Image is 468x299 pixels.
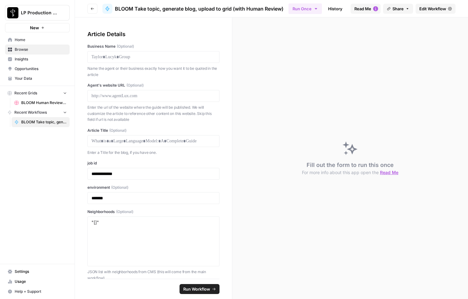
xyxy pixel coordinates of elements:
[302,169,398,176] button: For more info about this app open the Read Me
[302,161,398,176] div: Fill out the form to run this once
[117,44,134,49] span: (Optional)
[180,284,219,294] button: Run Workflow
[5,45,70,55] a: Browse
[30,25,39,31] span: New
[15,56,67,62] span: Insights
[15,289,67,294] span: Help + Support
[416,4,456,14] a: Edit Workflow
[5,108,70,117] button: Recent Workflows
[15,76,67,81] span: Your Data
[21,119,67,125] span: BLOOM Take topic, generate blog, upload to grid (with Human Review)
[15,66,67,72] span: Opportunities
[5,35,70,45] a: Home
[5,287,70,297] button: Help + Support
[87,30,219,39] div: Article Details
[87,185,219,190] label: environment
[115,5,283,12] span: BLOOM Take topic, generate blog, upload to grid (with Human Review)
[91,219,215,263] textarea: "[]"
[87,209,219,215] label: Neighborhoods
[102,4,283,14] a: BLOOM Take topic, generate blog, upload to grid (with Human Review)
[87,149,219,156] p: Enter a Title for the blog, if you have one.
[87,160,219,166] label: job id
[5,267,70,277] a: Settings
[14,90,37,96] span: Recent Grids
[5,5,70,21] button: Workspace: LP Production Workloads
[5,54,70,64] a: Insights
[419,6,446,12] span: Edit Workflow
[87,269,219,281] p: JSON list with neighborhoods from CMS (this will come from the main workflow)
[15,37,67,43] span: Home
[87,44,219,49] label: Business Name
[21,10,59,16] span: LP Production Workloads
[288,3,322,14] button: Run Once
[116,209,133,215] span: (Optional)
[126,83,144,88] span: (Optional)
[12,98,70,108] a: BLOOM Human Review (ver2)
[5,23,70,32] button: New
[5,64,70,74] a: Opportunities
[87,104,219,123] p: Enter the url of the website where the guide will be published. We will customize the article to ...
[183,286,210,292] span: Run Workflow
[87,65,219,78] p: Name the agent or their business exactly how you want it to be quoted in the article
[5,277,70,287] a: Usage
[87,128,219,133] label: Article Title
[324,4,346,14] a: History
[15,47,67,52] span: Browse
[383,4,413,14] button: Share
[109,128,126,133] span: (Optional)
[380,170,398,175] span: Read Me
[111,185,128,190] span: (Optional)
[5,74,70,83] a: Your Data
[7,7,18,18] img: LP Production Workloads Logo
[392,6,404,12] span: Share
[12,117,70,127] a: BLOOM Take topic, generate blog, upload to grid (with Human Review)
[354,6,371,12] span: Read Me
[15,279,67,284] span: Usage
[21,100,67,106] span: BLOOM Human Review (ver2)
[14,110,47,115] span: Recent Workflows
[87,83,219,88] label: Agent's website URL
[15,269,67,274] span: Settings
[351,4,381,14] button: Read Me
[5,88,70,98] button: Recent Grids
